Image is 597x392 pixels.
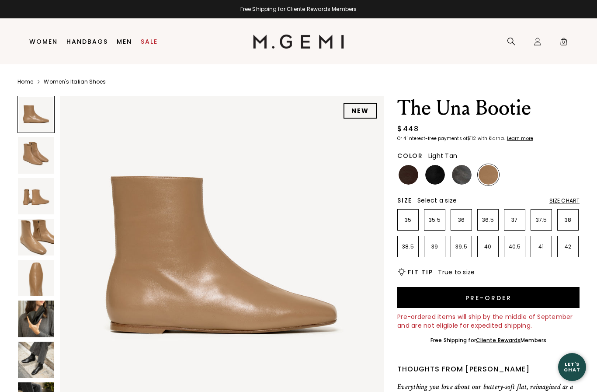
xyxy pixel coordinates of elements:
[397,135,467,142] klarna-placement-style-body: Or 4 interest-free payments of
[417,196,457,205] span: Select a size
[451,217,472,224] p: 36
[397,364,580,374] div: Thoughts from [PERSON_NAME]
[478,135,506,142] klarna-placement-style-body: with Klarna
[117,38,132,45] a: Men
[558,217,578,224] p: 38
[467,135,476,142] klarna-placement-style-amount: $112
[397,96,580,120] h1: The Una Bootie
[478,217,498,224] p: 36.5
[430,337,546,344] div: Free Shipping for Members
[18,301,54,337] img: The Una Bootie
[253,35,344,49] img: M.Gemi
[507,135,533,142] klarna-placement-style-cta: Learn more
[29,38,58,45] a: Women
[18,219,54,255] img: The Una Bootie
[425,165,445,185] img: Black
[478,243,498,250] p: 40
[559,39,568,48] span: 0
[44,78,106,85] a: Women's Italian Shoes
[506,136,533,141] a: Learn more
[141,38,158,45] a: Sale
[398,217,418,224] p: 35
[18,137,54,173] img: The Una Bootie
[397,287,580,308] button: Pre-order
[504,243,525,250] p: 40.5
[18,342,54,378] img: The Una Bootie
[531,243,552,250] p: 41
[17,78,33,85] a: Home
[452,165,472,185] img: Gunmetal
[18,260,54,296] img: The Una Bootie
[549,197,580,204] div: Size Chart
[438,268,475,276] span: True to size
[451,243,472,250] p: 39.5
[424,243,445,250] p: 39
[558,361,586,372] div: Let's Chat
[344,103,377,119] div: NEW
[397,124,419,134] div: $448
[531,217,552,224] p: 37.5
[408,269,433,276] h2: Fit Tip
[424,217,445,224] p: 35.5
[479,165,498,185] img: Light Tan
[397,197,412,204] h2: Size
[397,152,423,159] h2: Color
[504,217,525,224] p: 37
[558,243,578,250] p: 42
[399,165,418,185] img: Chocolate
[428,151,457,160] span: Light Tan
[18,178,54,214] img: The Una Bootie
[398,243,418,250] p: 38.5
[66,38,108,45] a: Handbags
[397,312,580,330] div: Pre-ordered items will ship by the middle of September and are not eligible for expedited shipping.
[476,336,521,344] a: Cliente Rewards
